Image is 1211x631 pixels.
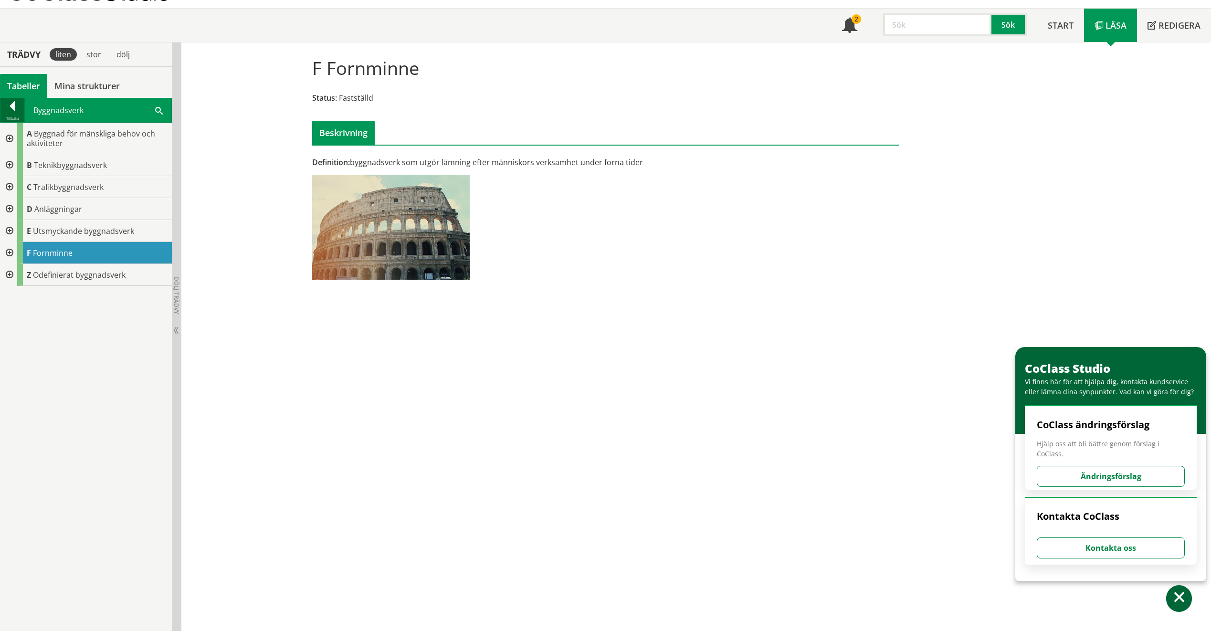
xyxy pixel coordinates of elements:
[111,48,136,61] div: dölj
[34,204,82,214] span: Anläggningar
[312,57,419,78] h1: F Fornminne
[1037,439,1185,459] span: Hjälp oss att bli bättre genom förslag i CoClass.
[1037,510,1185,523] h4: Kontakta CoClass
[47,74,127,98] a: Mina strukturer
[33,182,104,192] span: Trafikbyggnadsverk
[832,9,868,42] a: 2
[1048,20,1074,31] span: Start
[1084,9,1137,42] a: Läsa
[27,248,31,258] span: F
[33,226,134,236] span: Utsmyckande byggnadsverk
[50,48,77,61] div: liten
[155,105,163,115] span: Sök i tabellen
[852,14,861,24] div: 2
[1158,20,1200,31] span: Redigera
[1025,377,1201,397] div: Vi finns här för att hjälpa dig, kontakta kundservice eller lämna dina synpunkter. Vad kan vi gör...
[1025,360,1110,376] span: CoClass Studio
[1037,419,1185,431] h4: CoClass ändringsförslag
[339,93,373,103] span: Fastställd
[842,19,857,34] span: Notifikationer
[1037,466,1185,487] button: Ändringsförslag
[33,270,126,280] span: Odefinierat byggnadsverk
[312,157,698,168] div: byggnadsverk som utgör lämning efter människors verksamhet under forna tider
[34,160,107,170] span: Teknikbyggnadsverk
[883,13,991,36] input: Sök
[1106,20,1127,31] span: Läsa
[1037,543,1185,553] a: Kontakta oss
[27,270,31,280] span: Z
[27,160,32,170] span: B
[27,128,32,139] span: A
[1037,537,1185,558] button: Kontakta oss
[1037,9,1084,42] a: Start
[312,93,337,103] span: Status:
[312,157,350,168] span: Definition:
[0,115,24,122] div: Tillbaka
[172,277,180,314] span: Dölj trädvy
[312,121,375,145] div: Beskrivning
[991,13,1027,36] button: Sök
[1137,9,1211,42] a: Redigera
[27,204,32,214] span: D
[25,98,171,122] div: Byggnadsverk
[27,226,31,236] span: E
[312,175,470,280] img: f-fornminne.jpg
[27,182,32,192] span: C
[33,248,73,258] span: Fornminne
[81,48,107,61] div: stor
[27,128,155,148] span: Byggnad för mänskliga behov och aktiviteter
[2,49,46,60] div: Trädvy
